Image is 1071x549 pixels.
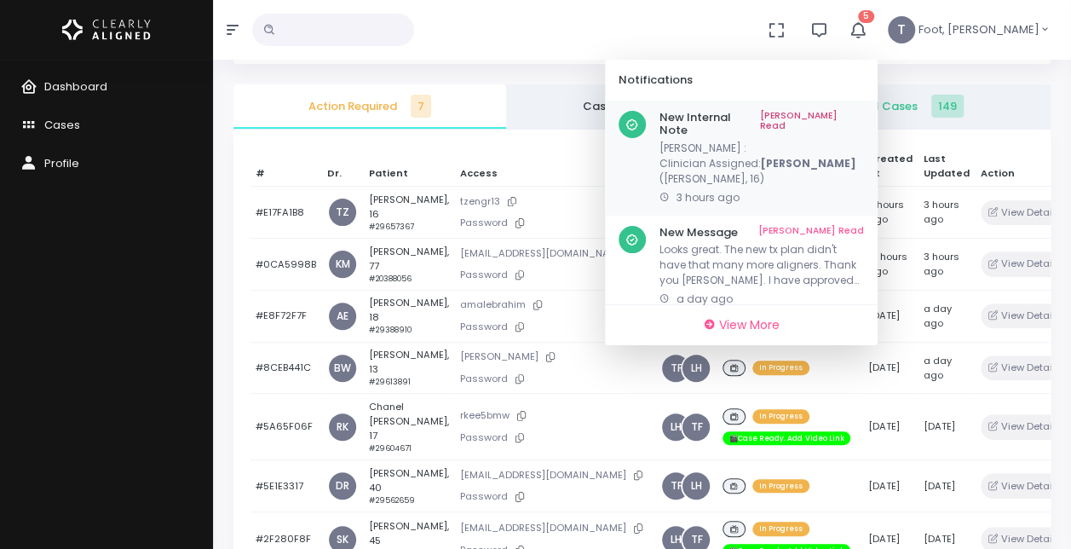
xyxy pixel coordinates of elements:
[924,479,955,493] span: [DATE]
[868,309,900,322] span: [DATE]
[605,101,878,304] div: scrollable content
[44,155,79,171] span: Profile
[364,239,455,291] td: [PERSON_NAME], 77
[44,78,107,95] span: Dashboard
[369,495,415,506] small: #29562659
[250,147,322,187] th: #
[868,419,900,433] span: [DATE]
[369,377,411,387] small: #29613891
[250,187,322,239] td: #E17FA1B8
[329,199,356,226] a: TZ
[924,419,955,433] span: [DATE]
[364,187,455,239] td: [PERSON_NAME], 16
[677,190,740,205] span: 3 hours ago
[931,95,964,118] span: 149
[329,472,356,500] a: DR
[924,354,952,382] span: a day ago
[659,156,864,171] p: Clinician Assigned:
[460,296,650,314] p: amalebrahim
[460,193,650,211] p: tzengr13
[981,251,1068,276] button: View Details
[863,147,918,187] th: Created At
[364,147,455,187] th: Patient
[662,355,689,382] a: TF
[250,342,322,394] td: #8CEB441C
[605,101,878,216] a: New Internal Note[PERSON_NAME] Read[PERSON_NAME] :Clinician Assigned:[PERSON_NAME]([PERSON_NAME],...
[682,355,710,382] span: LH
[460,318,650,336] p: Password
[369,443,412,454] small: #29604671
[758,226,864,240] a: [PERSON_NAME] Read
[369,325,412,335] small: #29388910
[662,472,689,500] a: TF
[981,303,1068,328] button: View Details
[868,479,900,493] span: [DATE]
[792,98,1037,115] span: All Cases
[369,274,412,284] small: #20388056
[250,239,322,291] td: #0CA5998B
[868,250,907,278] span: 12 hours ago
[364,394,455,460] td: Chanel [PERSON_NAME], 17
[460,519,650,537] p: [EMAIL_ADDRESS][DOMAIN_NAME]
[924,198,959,226] span: 3 hours ago
[619,73,844,87] h6: Notifications
[454,147,655,187] th: Access
[868,532,900,546] span: [DATE]
[322,147,364,187] th: Dr.
[752,409,809,423] span: In Progress
[247,98,492,115] span: Action Required
[369,222,414,232] small: #29657367
[460,214,650,232] p: Password
[752,522,809,535] span: In Progress
[364,290,455,342] td: [PERSON_NAME], 18
[605,216,878,318] a: New Message[PERSON_NAME] ReadLooks great. The new tx plan didn't have that many more aligners. Th...
[62,12,151,48] img: Logo Horizontal
[460,429,650,447] p: Password
[858,10,874,23] span: 5
[44,117,80,133] span: Cases
[981,414,1068,439] button: View Details
[719,316,780,333] span: View More
[329,251,356,278] a: KM
[761,156,856,170] b: [PERSON_NAME]
[918,21,1039,38] span: Foot, [PERSON_NAME]
[659,226,864,240] h6: New Message
[924,302,952,330] span: a day ago
[250,460,322,512] td: #5E1E3317
[250,290,322,342] td: #E8F72F7F
[682,472,710,500] a: LH
[329,303,356,330] a: AE
[752,479,809,493] span: In Progress
[250,394,322,460] td: #5A65F06F
[460,245,650,263] p: [EMAIL_ADDRESS][DOMAIN_NAME]
[981,355,1068,380] button: View Details
[460,407,650,425] p: rkee5bmw
[924,532,955,546] span: [DATE]
[918,147,975,187] th: Last Updated
[329,355,356,382] a: BW
[924,250,959,278] span: 3 hours ago
[682,413,710,441] a: TF
[659,242,864,288] p: Looks great. The new tx plan didn't have that many more aligners. Thank you [PERSON_NAME]. I have...
[723,431,850,445] span: 🎬Case Ready. Add Video Link
[677,292,733,306] span: a day ago
[868,361,900,374] span: [DATE]
[460,266,650,284] p: Password
[662,413,689,441] span: LH
[460,466,650,484] p: [EMAIL_ADDRESS][DOMAIN_NAME]
[752,361,809,374] span: In Progress
[760,111,864,137] a: [PERSON_NAME] Read
[364,460,455,512] td: [PERSON_NAME], 40
[329,413,356,441] a: RK
[868,198,904,226] span: 3 hours ago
